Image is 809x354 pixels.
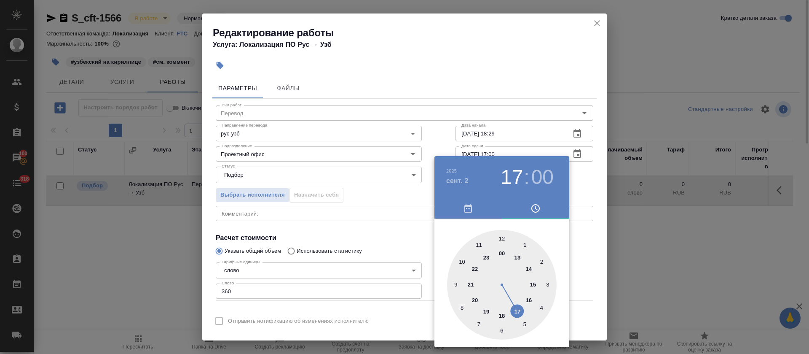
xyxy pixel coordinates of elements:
h3: : [524,165,529,189]
button: 00 [531,165,554,189]
button: 2025 [446,168,457,173]
button: 17 [501,165,523,189]
button: сент. 2 [446,176,469,186]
